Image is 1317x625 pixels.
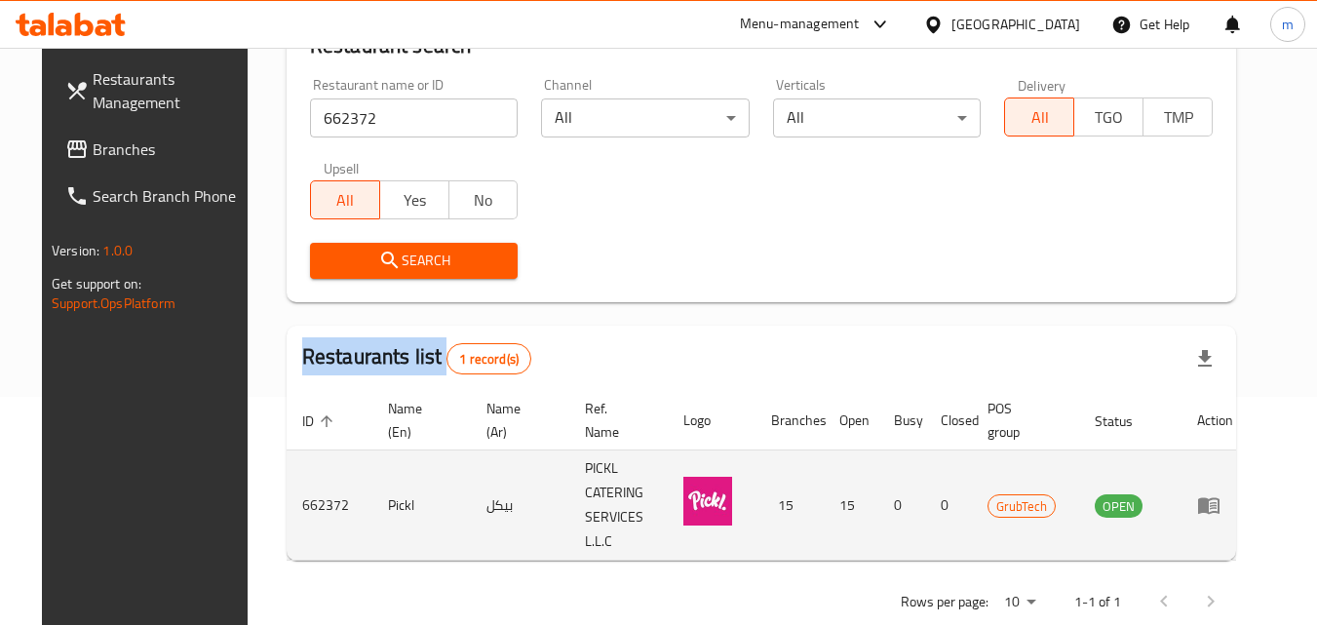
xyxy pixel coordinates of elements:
[878,391,925,450] th: Busy
[569,450,668,561] td: PICKL CATERING SERVICES L.L.C
[740,13,860,36] div: Menu-management
[379,180,449,219] button: Yes
[988,397,1056,444] span: POS group
[996,588,1043,617] div: Rows per page:
[471,450,569,561] td: بيكل
[925,391,972,450] th: Closed
[1181,335,1228,382] div: Export file
[302,342,531,374] h2: Restaurants list
[372,450,471,561] td: Pickl
[319,186,372,215] span: All
[1143,98,1213,137] button: TMP
[52,271,141,296] span: Get support on:
[668,391,755,450] th: Logo
[287,391,1249,561] table: enhanced table
[585,397,644,444] span: Ref. Name
[93,184,247,208] span: Search Branch Phone
[52,291,175,316] a: Support.OpsPlatform
[448,180,519,219] button: No
[824,391,878,450] th: Open
[50,173,262,219] a: Search Branch Phone
[773,98,982,137] div: All
[388,397,447,444] span: Name (En)
[310,98,519,137] input: Search for restaurant name or ID..
[1282,14,1294,35] span: m
[1018,78,1066,92] label: Delivery
[447,350,530,369] span: 1 record(s)
[988,495,1055,518] span: GrubTech
[102,238,133,263] span: 1.0.0
[52,238,99,263] span: Version:
[541,98,750,137] div: All
[1151,103,1205,132] span: TMP
[326,249,503,273] span: Search
[1074,590,1121,614] p: 1-1 of 1
[50,56,262,126] a: Restaurants Management
[901,590,988,614] p: Rows per page:
[486,397,546,444] span: Name (Ar)
[287,450,372,561] td: 662372
[1095,494,1143,518] div: OPEN
[324,161,360,175] label: Upsell
[93,67,247,114] span: Restaurants Management
[1082,103,1136,132] span: TGO
[683,477,732,526] img: Pickl
[755,391,824,450] th: Branches
[310,180,380,219] button: All
[50,126,262,173] a: Branches
[1095,495,1143,518] span: OPEN
[925,450,972,561] td: 0
[1004,98,1074,137] button: All
[878,450,925,561] td: 0
[1073,98,1143,137] button: TGO
[388,186,442,215] span: Yes
[1181,391,1249,450] th: Action
[1197,493,1233,517] div: Menu
[457,186,511,215] span: No
[310,243,519,279] button: Search
[93,137,247,161] span: Branches
[446,343,531,374] div: Total records count
[951,14,1080,35] div: [GEOGRAPHIC_DATA]
[310,31,1213,60] h2: Restaurant search
[302,410,339,433] span: ID
[824,450,878,561] td: 15
[1013,103,1066,132] span: All
[755,450,824,561] td: 15
[1095,410,1158,433] span: Status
